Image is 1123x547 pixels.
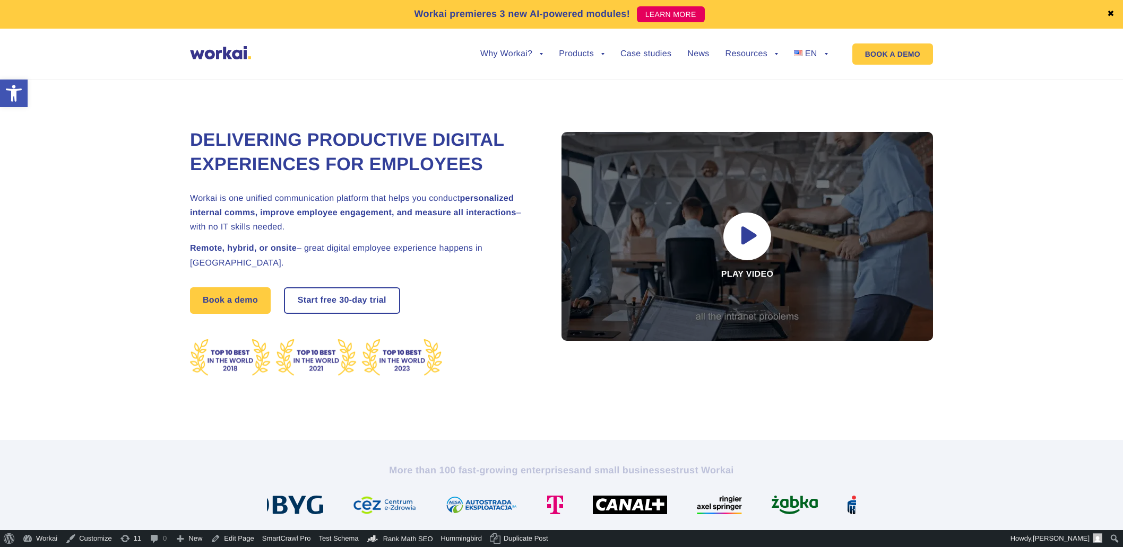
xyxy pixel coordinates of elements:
span: EN [805,49,817,58]
a: Howdy, [1007,530,1107,547]
a: Rank Math Dashboard [363,530,437,547]
a: Products [559,50,604,58]
h2: Workai is one unified communication platform that helps you conduct – with no IT skills needed. [190,191,535,235]
div: Play video [561,132,933,341]
a: News [687,50,709,58]
a: Test Schema [315,530,362,547]
span: New [188,530,202,547]
h1: Delivering Productive Digital Experiences for Employees [190,128,535,177]
strong: Remote, hybrid, or onsite [190,244,297,253]
a: LEARN MORE [637,6,705,22]
a: Edit Page [206,530,258,547]
a: Why Workai? [480,50,543,58]
a: ✖ [1107,10,1115,19]
a: Case studies [620,50,671,58]
h2: – great digital employee experience happens in [GEOGRAPHIC_DATA]. [190,241,535,270]
span: Duplicate Post [504,530,548,547]
a: Workai [19,530,62,547]
a: Resources [725,50,778,58]
span: 11 [134,530,141,547]
a: Start free30-daytrial [285,288,399,313]
a: Hummingbird [437,530,486,547]
a: Book a demo [190,287,271,314]
span: [PERSON_NAME] [1033,534,1090,542]
i: 30-day [339,296,367,305]
p: Workai premieres 3 new AI-powered modules! [414,7,630,21]
i: and small businesses [574,465,676,475]
a: Customize [62,530,116,547]
a: SmartCrawl Pro [258,530,315,547]
a: BOOK A DEMO [852,43,933,65]
h2: More than 100 fast-growing enterprises trust Workai [267,464,856,477]
span: 0 [163,530,167,547]
span: Rank Math SEO [383,535,433,543]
